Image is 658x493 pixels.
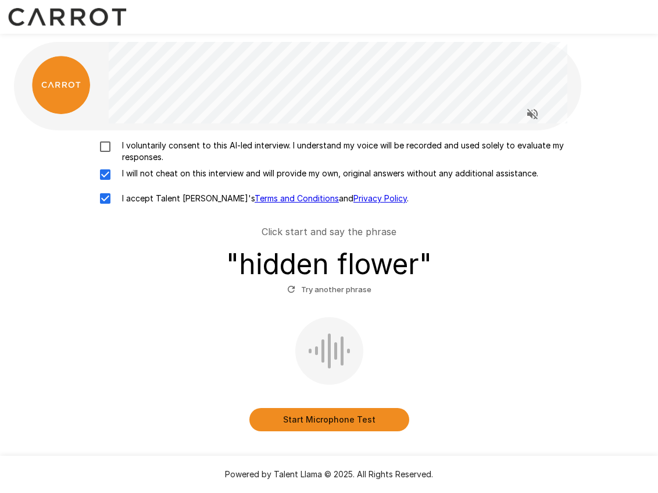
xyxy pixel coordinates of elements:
[117,193,409,204] p: I accept Talent [PERSON_NAME]'s and .
[117,140,565,163] p: I voluntarily consent to this AI-led interview. I understand my voice will be recorded and used s...
[284,281,374,299] button: Try another phrase
[262,225,396,239] p: Click start and say the phrase
[226,248,432,281] h3: " hidden flower "
[249,408,409,431] button: Start Microphone Test
[117,168,538,179] p: I will not cheat on this interview and will provide my own, original answers without any addition...
[32,56,90,114] img: carrot_logo.png
[353,193,407,203] a: Privacy Policy
[521,102,544,126] button: Read questions aloud
[14,469,644,480] p: Powered by Talent Llama © 2025. All Rights Reserved.
[255,193,339,203] a: Terms and Conditions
